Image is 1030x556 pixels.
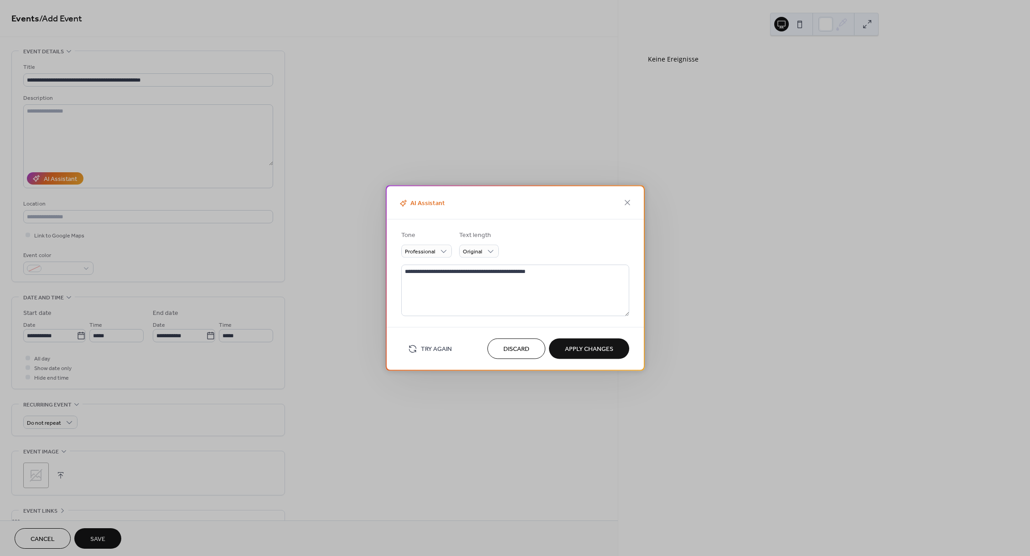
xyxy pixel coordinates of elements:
span: Try Again [421,345,452,354]
button: Discard [487,339,545,359]
span: AI Assistant [398,198,445,209]
button: Try Again [401,341,459,356]
div: Text length [459,231,497,240]
div: Tone [401,231,450,240]
span: Apply Changes [565,345,613,354]
span: Original [463,247,482,257]
button: Apply Changes [549,339,629,359]
span: Discard [503,345,529,354]
span: Professional [405,247,435,257]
